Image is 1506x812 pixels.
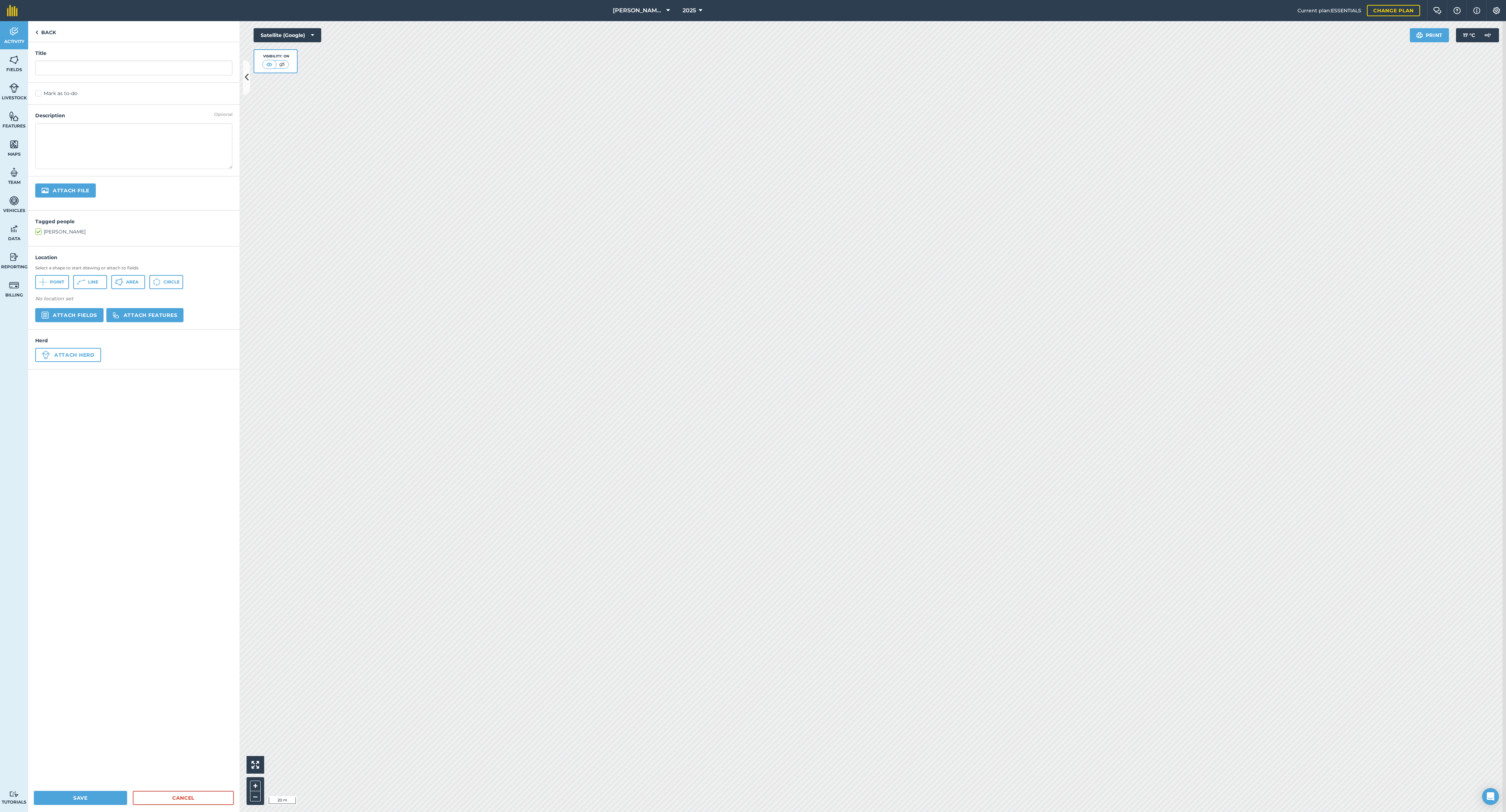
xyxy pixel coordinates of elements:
[1433,7,1442,14] img: Two speech bubbles overlapping with the left bubble in the forefront
[35,112,232,119] h4: Description
[35,90,232,97] label: Mark as to-do
[9,139,19,150] img: svg+xml;base64,PHN2ZyB4bWxucz0iaHR0cDovL3d3dy53My5vcmcvMjAwMC9zdmciIHdpZHRoPSI1NiIgaGVpZ2h0PSI2MC...
[254,28,321,42] button: Satellite (Google)
[9,55,19,65] img: svg+xml;base64,PHN2ZyB4bWxucz0iaHR0cDovL3d3dy53My5vcmcvMjAwMC9zdmciIHdpZHRoPSI1NiIgaGVpZ2h0PSI2MC...
[1367,5,1420,16] a: Change plan
[35,337,232,344] h4: Herd
[88,279,98,285] span: Line
[9,252,19,262] img: svg+xml;base64,PD94bWwgdmVyc2lvbj0iMS4wIiBlbmNvZGluZz0idXRmLTgiPz4KPCEtLSBHZW5lcmF0b3I6IEFkb2JlIE...
[9,224,19,234] img: svg+xml;base64,PD94bWwgdmVyc2lvbj0iMS4wIiBlbmNvZGluZz0idXRmLTgiPz4KPCEtLSBHZW5lcmF0b3I6IEFkb2JlIE...
[262,54,289,59] div: Visibility: On
[9,195,19,206] img: svg+xml;base64,PD94bWwgdmVyc2lvbj0iMS4wIiBlbmNvZGluZz0idXRmLTgiPz4KPCEtLSBHZW5lcmF0b3I6IEFkb2JlIE...
[35,49,232,57] h4: Title
[42,351,50,359] img: svg+xml;base64,PD94bWwgdmVyc2lvbj0iMS4wIiBlbmNvZGluZz0idXRmLTgiPz4KPCEtLSBHZW5lcmF0b3I6IEFkb2JlIE...
[126,279,138,285] span: Area
[250,791,261,801] button: –
[35,308,104,322] button: Attach fields
[9,111,19,121] img: svg+xml;base64,PHN2ZyB4bWxucz0iaHR0cDovL3d3dy53My5vcmcvMjAwMC9zdmciIHdpZHRoPSI1NiIgaGVpZ2h0PSI2MC...
[9,26,19,37] img: svg+xml;base64,PD94bWwgdmVyc2lvbj0iMS4wIiBlbmNvZGluZz0idXRmLTgiPz4KPCEtLSBHZW5lcmF0b3I6IEFkb2JlIE...
[250,781,261,791] button: +
[1492,7,1501,14] img: A cog icon
[1297,7,1361,14] span: Current plan : ESSENTIALS
[613,6,664,15] span: [PERSON_NAME][GEOGRAPHIC_DATA]
[1463,28,1475,42] span: 17 ° C
[35,28,38,37] img: svg+xml;base64,PHN2ZyB4bWxucz0iaHR0cDovL3d3dy53My5vcmcvMjAwMC9zdmciIHdpZHRoPSI5IiBoZWlnaHQ9IjI0Ii...
[9,280,19,291] img: svg+xml;base64,PD94bWwgdmVyc2lvbj0iMS4wIiBlbmNvZGluZz0idXRmLTgiPz4KPCEtLSBHZW5lcmF0b3I6IEFkb2JlIE...
[73,275,107,289] button: Line
[1482,788,1499,805] div: Open Intercom Messenger
[35,218,232,225] h4: Tagged people
[9,167,19,178] img: svg+xml;base64,PD94bWwgdmVyc2lvbj0iMS4wIiBlbmNvZGluZz0idXRmLTgiPz4KPCEtLSBHZW5lcmF0b3I6IEFkb2JlIE...
[133,791,234,805] a: Cancel
[113,312,119,319] img: svg%3e
[149,275,183,289] button: Circle
[9,83,19,93] img: svg+xml;base64,PD94bWwgdmVyc2lvbj0iMS4wIiBlbmNvZGluZz0idXRmLTgiPz4KPCEtLSBHZW5lcmF0b3I6IEFkb2JlIE...
[111,275,145,289] button: Area
[35,295,73,302] em: No location set
[265,61,274,68] img: svg+xml;base64,PHN2ZyB4bWxucz0iaHR0cDovL3d3dy53My5vcmcvMjAwMC9zdmciIHdpZHRoPSI1MCIgaGVpZ2h0PSI0MC...
[1410,28,1449,42] button: Print
[35,348,101,362] button: Attach herd
[214,112,232,117] div: Optional
[278,61,286,68] img: svg+xml;base64,PHN2ZyB4bWxucz0iaHR0cDovL3d3dy53My5vcmcvMjAwMC9zdmciIHdpZHRoPSI1MCIgaGVpZ2h0PSI0MC...
[251,761,259,769] img: Four arrows, one pointing top left, one top right, one bottom right and the last bottom left
[106,308,183,322] button: Attach features
[35,254,232,261] h4: Location
[42,312,49,319] img: svg+xml,%3c
[1481,28,1495,42] img: svg+xml;base64,PD94bWwgdmVyc2lvbj0iMS4wIiBlbmNvZGluZz0idXRmLTgiPz4KPCEtLSBHZW5lcmF0b3I6IEFkb2JlIE...
[50,279,64,285] span: Point
[28,21,63,42] a: Back
[7,5,18,16] img: fieldmargin Logo
[1416,31,1423,39] img: svg+xml;base64,PHN2ZyB4bWxucz0iaHR0cDovL3d3dy53My5vcmcvMjAwMC9zdmciIHdpZHRoPSIxOSIgaGVpZ2h0PSIyNC...
[1456,28,1499,42] button: 17 °C
[683,6,696,15] span: 2025
[1453,7,1461,14] img: A question mark icon
[35,228,232,236] label: [PERSON_NAME]
[35,265,232,271] h3: Select a shape to start drawing or attach to fields
[35,275,69,289] button: Point
[1473,6,1480,15] img: svg+xml;base64,PHN2ZyB4bWxucz0iaHR0cDovL3d3dy53My5vcmcvMjAwMC9zdmciIHdpZHRoPSIxNyIgaGVpZ2h0PSIxNy...
[163,279,180,285] span: Circle
[9,791,19,798] img: svg+xml;base64,PD94bWwgdmVyc2lvbj0iMS4wIiBlbmNvZGluZz0idXRmLTgiPz4KPCEtLSBHZW5lcmF0b3I6IEFkb2JlIE...
[34,791,127,805] button: Save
